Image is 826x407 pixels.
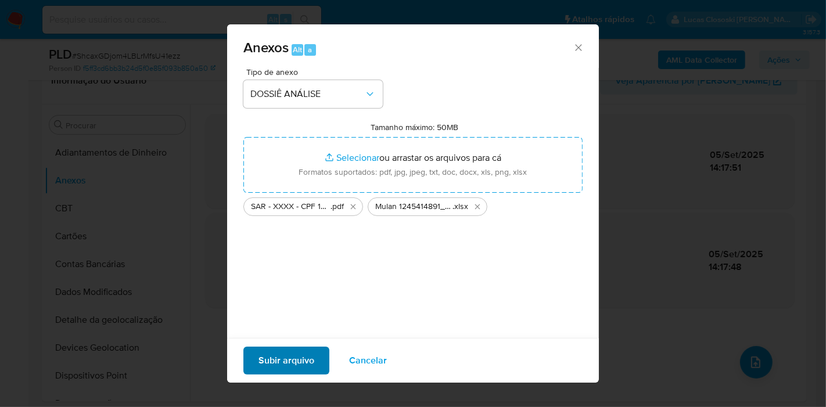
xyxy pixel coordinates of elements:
[258,348,314,373] span: Subir arquivo
[293,44,302,55] span: Alt
[371,122,459,132] label: Tamanho máximo: 50MB
[346,200,360,214] button: Excluir SAR - XXXX - CPF 10077220536 - TALITA ROSA DA SILVA.pdf
[251,201,331,212] span: SAR - XXXX - CPF 10077220536 - [PERSON_NAME]
[250,88,364,100] span: DOSSIÊ ANÁLISE
[243,80,383,108] button: DOSSIÊ ANÁLISE
[243,37,289,57] span: Anexos
[334,347,402,374] button: Cancelar
[243,347,329,374] button: Subir arquivo
[471,200,484,214] button: Excluir Mulan 1245414891_2025_09_05_07_52_28.xlsx
[452,201,468,212] span: .xlsx
[349,348,387,373] span: Cancelar
[375,201,452,212] span: Mulan 1245414891_2025_09_05_07_52_28
[308,44,312,55] span: a
[243,193,583,216] ul: Arquivos selecionados
[573,42,583,52] button: Fechar
[246,68,386,76] span: Tipo de anexo
[331,201,344,212] span: .pdf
